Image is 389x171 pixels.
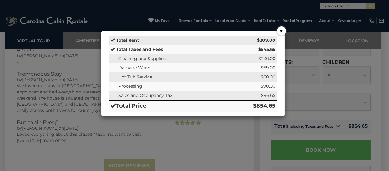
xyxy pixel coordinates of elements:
[116,47,163,52] strong: Total Taxes and Fees
[118,74,152,80] span: Hot Tub Service
[257,37,275,43] strong: $309.00
[118,93,172,98] span: Sales and Occupancy Tax
[109,100,229,112] td: Total Price
[229,91,277,100] td: $96.65
[116,37,139,43] strong: Total Rent
[258,47,275,52] strong: $545.65
[277,26,286,36] button: ×
[229,54,277,63] td: $230.00
[229,63,277,72] td: $69.00
[229,100,277,112] td: $854.65
[118,56,166,61] span: Cleaning and Supplies
[118,65,153,70] span: Damage Waiver
[118,83,142,89] span: Processing
[229,72,277,82] td: $60.00
[229,82,277,91] td: $90.00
